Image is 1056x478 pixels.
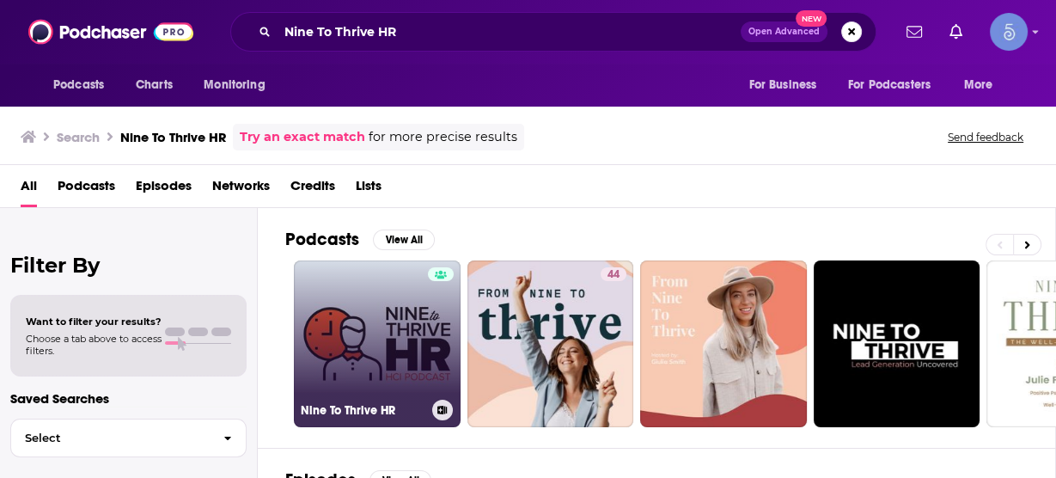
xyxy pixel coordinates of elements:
button: Select [10,419,247,457]
a: Nine To Thrive HR [294,260,461,427]
h3: Search [57,129,100,145]
a: Try an exact match [240,127,365,147]
span: Logged in as Spiral5-G1 [990,13,1028,51]
span: Podcasts [53,73,104,97]
a: All [21,172,37,207]
div: Search podcasts, credits, & more... [230,12,876,52]
button: Open AdvancedNew [741,21,827,42]
img: Podchaser - Follow, Share and Rate Podcasts [28,15,193,48]
a: Show notifications dropdown [943,17,969,46]
span: Select [11,432,210,444]
span: More [964,73,993,97]
p: Saved Searches [10,390,247,407]
input: Search podcasts, credits, & more... [278,18,741,46]
h3: Nine To Thrive HR [120,129,226,145]
span: Monitoring [204,73,265,97]
span: 44 [607,267,620,284]
button: Show profile menu [990,13,1028,51]
span: Open Advanced [748,28,820,36]
span: For Podcasters [848,73,931,97]
h2: Filter By [10,253,247,278]
span: Choose a tab above to access filters. [26,333,162,357]
button: open menu [837,69,955,101]
span: for more precise results [369,127,517,147]
a: Networks [212,172,270,207]
img: User Profile [990,13,1028,51]
button: open menu [41,69,126,101]
button: open menu [736,69,838,101]
a: Charts [125,69,183,101]
span: For Business [748,73,816,97]
span: Charts [136,73,173,97]
h3: Nine To Thrive HR [301,403,425,418]
a: Episodes [136,172,192,207]
button: open menu [952,69,1015,101]
span: Want to filter your results? [26,316,162,328]
a: Show notifications dropdown [900,17,929,46]
a: Credits [290,172,335,207]
button: Send feedback [943,130,1029,144]
a: 44 [601,267,626,281]
a: Podcasts [58,172,115,207]
a: PodcastsView All [285,229,435,250]
button: open menu [192,69,287,101]
h2: Podcasts [285,229,359,250]
span: New [796,10,827,27]
a: Lists [356,172,382,207]
a: 44 [467,260,634,427]
button: View All [373,230,435,250]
